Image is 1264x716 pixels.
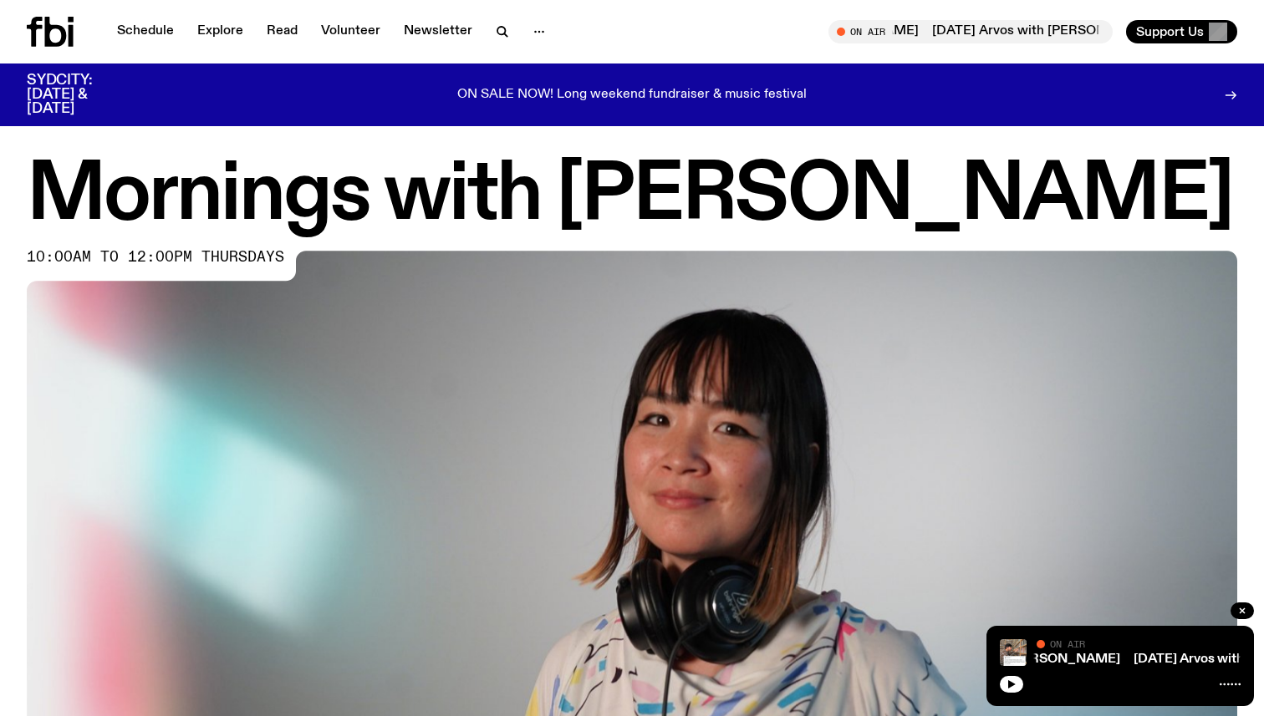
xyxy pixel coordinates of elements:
[394,20,482,43] a: Newsletter
[27,251,284,264] span: 10:00am to 12:00pm thursdays
[257,20,308,43] a: Read
[311,20,390,43] a: Volunteer
[27,74,134,116] h3: SYDCITY: [DATE] & [DATE]
[828,20,1113,43] button: On Air[DATE] Arvos with [PERSON_NAME][DATE] Arvos with [PERSON_NAME]
[1126,20,1237,43] button: Support Us
[1050,638,1085,649] span: On Air
[457,88,807,103] p: ON SALE NOW! Long weekend fundraiser & music festival
[1136,24,1204,39] span: Support Us
[107,20,184,43] a: Schedule
[187,20,253,43] a: Explore
[27,159,1237,234] h1: Mornings with [PERSON_NAME]
[896,653,1120,666] a: [DATE] Arvos with [PERSON_NAME]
